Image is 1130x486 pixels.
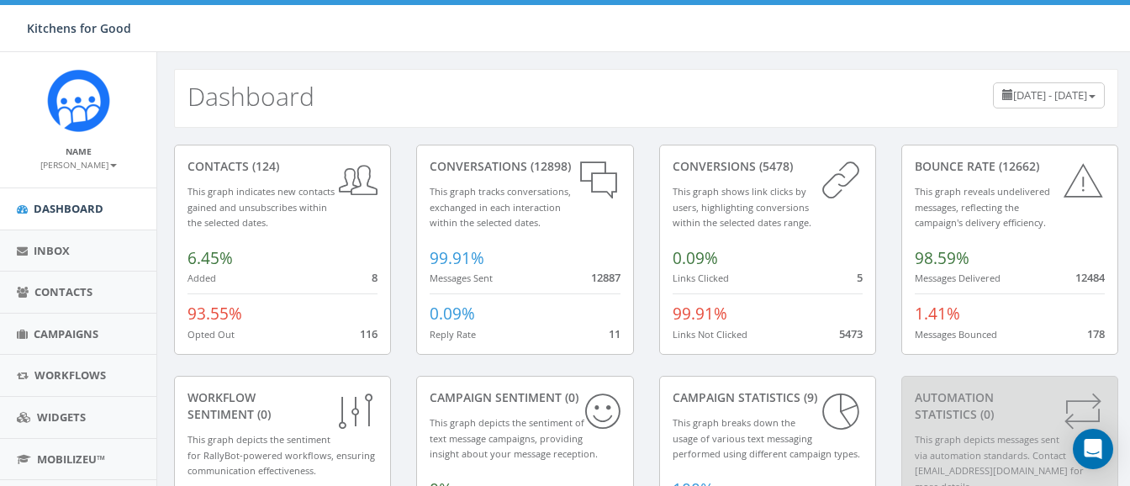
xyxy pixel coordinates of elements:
span: MobilizeU™ [37,452,105,467]
span: 11 [609,326,620,341]
span: Campaigns [34,326,98,341]
span: (0) [562,389,578,405]
span: Dashboard [34,201,103,216]
small: This graph shows link clicks by users, highlighting conversions within the selected dates range. [673,185,811,229]
span: 99.91% [430,247,484,269]
img: Rally_Corp_Icon_1.png [47,69,110,132]
span: 98.59% [915,247,969,269]
div: Campaign Statistics [673,389,863,406]
small: Opted Out [187,328,235,341]
span: (124) [249,158,279,174]
small: This graph tracks conversations, exchanged in each interaction within the selected dates. [430,185,571,229]
div: contacts [187,158,378,175]
span: 178 [1087,326,1105,341]
span: 99.91% [673,303,727,325]
small: Messages Bounced [915,328,997,341]
div: Campaign Sentiment [430,389,620,406]
span: (12662) [995,158,1039,174]
div: Workflow Sentiment [187,389,378,423]
span: 0.09% [673,247,718,269]
small: This graph depicts the sentiment for RallyBot-powered workflows, ensuring communication effective... [187,433,375,477]
div: conversions [673,158,863,175]
span: (9) [800,389,817,405]
a: [PERSON_NAME] [40,156,117,172]
small: Added [187,272,216,284]
small: Messages Delivered [915,272,1001,284]
div: Automation Statistics [915,389,1105,423]
span: (5478) [756,158,793,174]
small: This graph depicts the sentiment of text message campaigns, providing insight about your message ... [430,416,598,460]
span: Widgets [37,409,86,425]
small: Reply Rate [430,328,476,341]
small: This graph breaks down the usage of various text messaging performed using different campaign types. [673,416,860,460]
span: 12887 [591,270,620,285]
span: (0) [254,406,271,422]
span: (0) [977,406,994,422]
div: Open Intercom Messenger [1073,429,1113,469]
span: 6.45% [187,247,233,269]
span: 116 [360,326,378,341]
span: Contacts [34,284,92,299]
span: Workflows [34,367,106,383]
span: (12898) [527,158,571,174]
span: 8 [372,270,378,285]
div: Bounce Rate [915,158,1105,175]
small: This graph reveals undelivered messages, reflecting the campaign's delivery efficiency. [915,185,1050,229]
span: Inbox [34,243,70,258]
small: This graph indicates new contacts gained and unsubscribes within the selected dates. [187,185,335,229]
small: Messages Sent [430,272,493,284]
span: 12484 [1075,270,1105,285]
span: 0.09% [430,303,475,325]
span: 5 [857,270,863,285]
small: [PERSON_NAME] [40,159,117,171]
span: 1.41% [915,303,960,325]
span: 93.55% [187,303,242,325]
small: Links Not Clicked [673,328,747,341]
span: Kitchens for Good [27,20,131,36]
span: 5473 [839,326,863,341]
div: conversations [430,158,620,175]
span: [DATE] - [DATE] [1013,87,1087,103]
small: Links Clicked [673,272,729,284]
small: Name [66,145,92,157]
h2: Dashboard [187,82,314,110]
